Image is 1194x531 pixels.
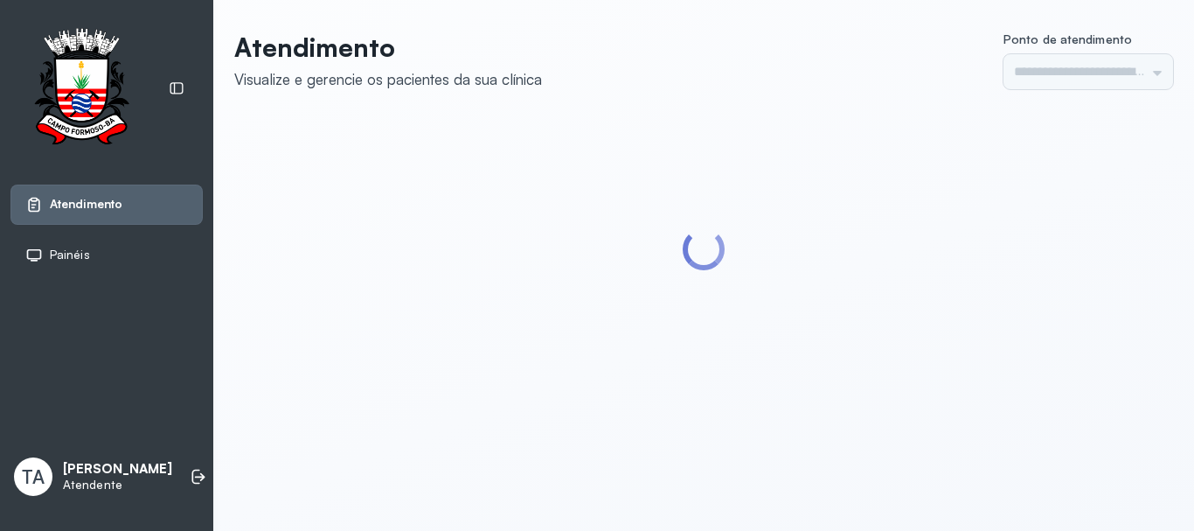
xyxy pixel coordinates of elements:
[18,28,144,150] img: Logotipo do estabelecimento
[234,70,542,88] div: Visualize e gerencie os pacientes da sua clínica
[63,478,172,493] p: Atendente
[25,196,188,213] a: Atendimento
[50,248,90,262] span: Painéis
[234,31,542,63] p: Atendimento
[63,461,172,478] p: [PERSON_NAME]
[1003,31,1132,46] span: Ponto de atendimento
[50,197,122,212] span: Atendimento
